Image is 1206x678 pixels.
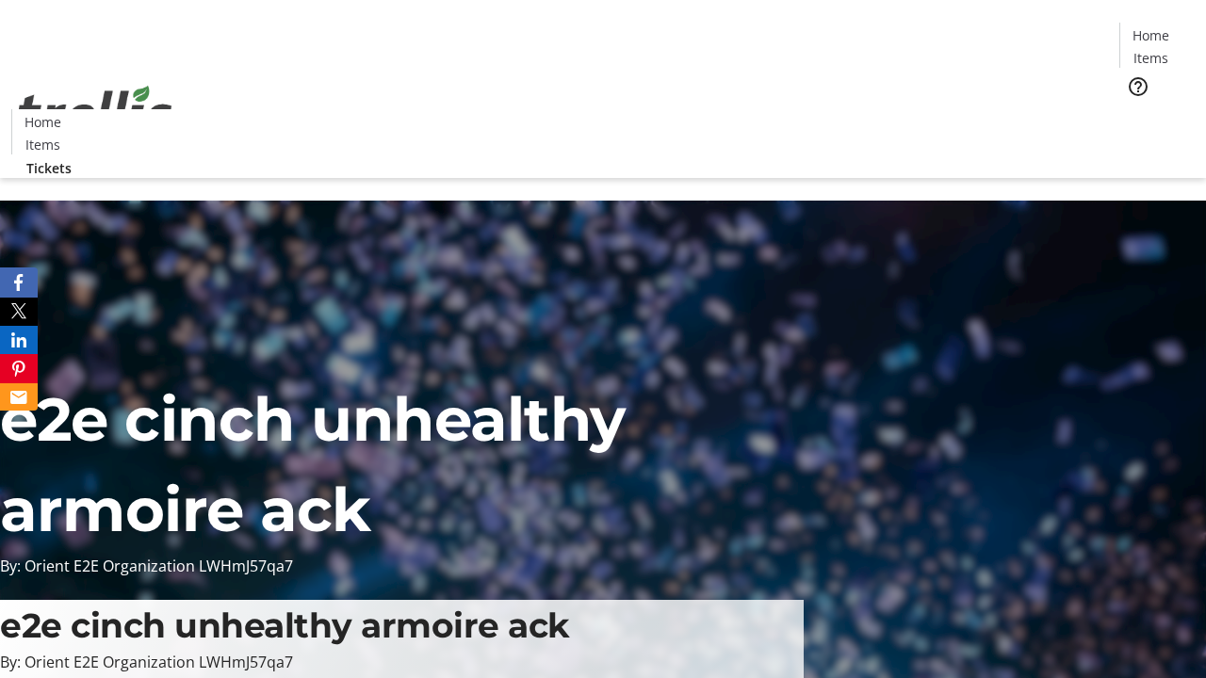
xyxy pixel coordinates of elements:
[1120,48,1181,68] a: Items
[1120,25,1181,45] a: Home
[12,112,73,132] a: Home
[1134,109,1180,129] span: Tickets
[1133,48,1168,68] span: Items
[11,158,87,178] a: Tickets
[1119,109,1195,129] a: Tickets
[11,65,179,159] img: Orient E2E Organization LWHmJ57qa7's Logo
[1133,25,1169,45] span: Home
[25,135,60,154] span: Items
[24,112,61,132] span: Home
[1119,68,1157,105] button: Help
[26,158,72,178] span: Tickets
[12,135,73,154] a: Items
